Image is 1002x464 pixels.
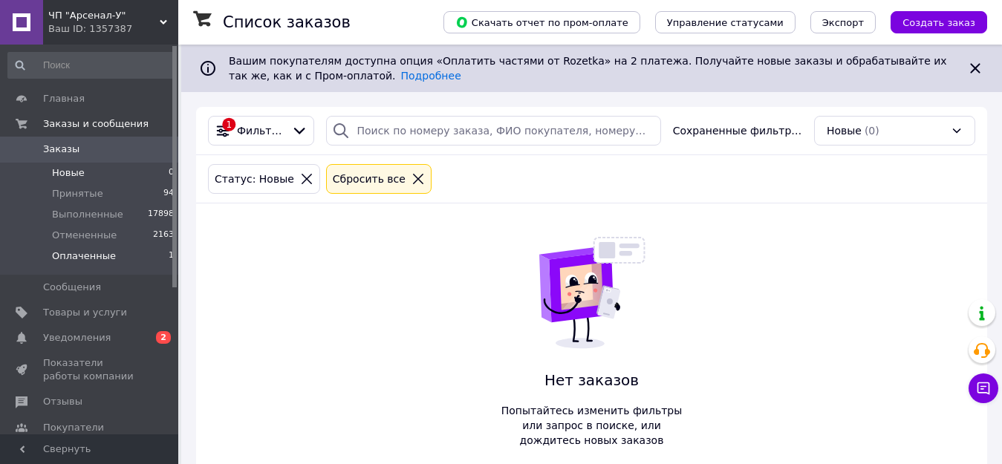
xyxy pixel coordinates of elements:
span: ЧП "Арсенал-У" [48,9,160,22]
span: Заказы [43,143,79,156]
span: Отзывы [43,395,82,408]
span: Показатели работы компании [43,356,137,383]
span: 1 [169,249,174,263]
span: Принятые [52,187,103,200]
span: Фильтры [237,123,285,138]
button: Создать заказ [891,11,987,33]
span: 17898 [148,208,174,221]
span: Нет заказов [494,370,690,391]
div: Ваш ID: 1357387 [48,22,178,36]
span: Сохраненные фильтры: [673,123,802,138]
span: Вашим покупателям доступна опция «Оплатить частями от Rozetka» на 2 платежа. Получайте новые зака... [229,55,947,82]
span: 2163 [153,229,174,242]
span: 94 [163,187,174,200]
a: Подробнее [401,70,461,82]
span: Скачать отчет по пром-оплате [455,16,628,29]
div: Сбросить все [330,171,409,187]
span: Экспорт [822,17,864,28]
span: Оплаченные [52,249,116,263]
button: Чат с покупателем [969,373,998,403]
span: Отмененные [52,229,117,242]
input: Поиск по номеру заказа, ФИО покупателя, номеру телефона, Email, номеру накладной [326,116,660,146]
button: Скачать отчет по пром-оплате [443,11,640,33]
span: Уведомления [43,331,111,344]
button: Экспорт [810,11,876,33]
span: Новые [52,166,85,180]
span: Товары и услуги [43,306,127,319]
span: Покупатели [43,421,104,434]
button: Управление статусами [655,11,796,33]
input: Поиск [7,52,175,79]
span: 0 [169,166,174,180]
span: Создать заказ [902,17,975,28]
h1: Список заказов [223,13,351,31]
span: Управление статусами [667,17,784,28]
span: (0) [865,125,879,137]
span: Попытайтесь изменить фильтры или запрос в поиске, или дождитесь новых заказов [494,403,690,448]
span: Заказы и сообщения [43,117,149,131]
div: Статус: Новые [212,171,297,187]
a: Создать заказ [876,16,987,27]
span: Выполненные [52,208,123,221]
span: 2 [156,331,171,344]
span: Главная [43,92,85,105]
span: Новые [827,123,862,138]
span: Сообщения [43,281,101,294]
